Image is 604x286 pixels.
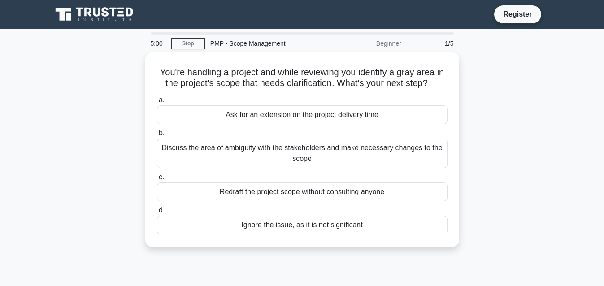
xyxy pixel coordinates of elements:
div: Beginner [328,35,407,52]
span: c. [159,173,164,181]
div: Ignore the issue, as it is not significant [157,216,448,234]
div: PMP - Scope Management [205,35,328,52]
div: 5:00 [145,35,171,52]
div: Discuss the area of ambiguity with the stakeholders and make necessary changes to the scope [157,139,448,168]
div: 1/5 [407,35,459,52]
a: Register [498,9,537,20]
span: d. [159,206,165,214]
div: Redraft the project scope without consulting anyone [157,182,448,201]
div: Ask for an extension on the project delivery time [157,105,448,124]
h5: You're handling a project and while reviewing you identify a gray area in the project's scope tha... [156,67,448,89]
span: b. [159,129,165,137]
span: a. [159,96,165,104]
a: Stop [171,38,205,49]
